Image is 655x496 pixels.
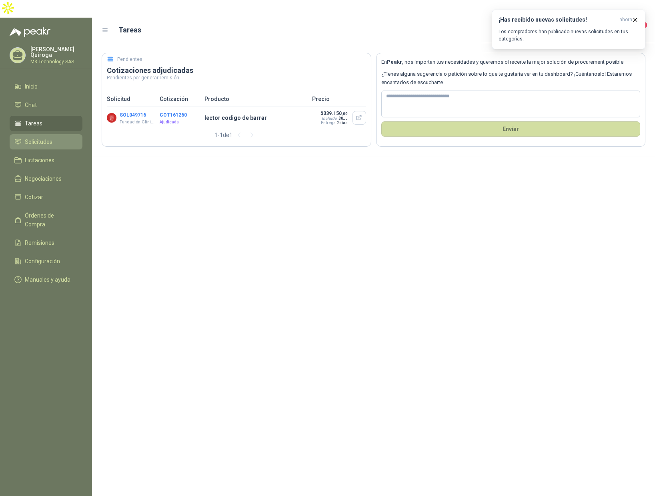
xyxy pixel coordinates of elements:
button: SOL049716 [120,112,146,118]
p: Ajudicada [160,119,200,125]
span: ahora [619,16,632,23]
a: Órdenes de Compra [10,208,82,232]
p: M3 Technology SAS [30,59,82,64]
a: Licitaciones [10,153,82,168]
p: Pendientes por generar remisión [107,75,366,80]
b: Peakr [387,59,402,65]
a: Tareas [10,116,82,131]
div: 1 - 1 de 1 [214,129,258,141]
p: Precio [312,95,366,103]
p: En , nos importan tus necesidades y queremos ofrecerte la mejor solución de procurement posible. [381,58,641,66]
span: Solicitudes [25,137,52,146]
p: Cotización [160,95,200,103]
span: Órdenes de Compra [25,211,75,229]
span: Inicio [25,82,38,91]
span: Negociaciones [25,174,62,183]
a: Negociaciones [10,171,82,186]
span: Configuración [25,257,60,266]
button: ¡Has recibido nuevas solicitudes!ahora Los compradores han publicado nuevas solicitudes en tus ca... [492,10,645,49]
p: Los compradores han publicado nuevas solicitudes en tus categorías. [499,28,639,42]
p: Producto [204,95,307,103]
p: lector codigo de barrar [204,113,307,122]
img: Logo peakr [10,27,50,37]
a: Manuales y ayuda [10,272,82,287]
p: $ [320,111,348,116]
span: 2 días [337,121,348,125]
a: Configuración [10,254,82,269]
button: Envíar [381,121,641,137]
h3: Cotizaciones adjudicadas [107,66,366,75]
button: COT161260 [160,112,187,118]
h5: Pendientes [117,56,142,63]
a: Remisiones [10,235,82,250]
span: $ [339,116,348,121]
img: Company Logo [107,113,116,123]
span: Licitaciones [25,156,54,165]
span: Cotizar [25,193,43,202]
p: ¿Tienes alguna sugerencia o petición sobre lo que te gustaría ver en tu dashboard? ¡Cuéntanoslo! ... [381,70,641,87]
span: 339.150 [323,111,348,116]
span: ,00 [342,111,348,116]
span: Chat [25,101,37,109]
h3: ¡Has recibido nuevas solicitudes! [499,16,616,23]
div: Incluido [322,116,337,121]
a: Solicitudes [10,134,82,149]
span: 0 [341,116,348,121]
span: Remisiones [25,238,54,247]
p: Fundación Clínica Shaio [120,119,156,125]
button: 4 [631,23,645,38]
span: Manuales y ayuda [25,275,70,284]
p: [PERSON_NAME] Quiroga [30,46,82,58]
h1: Tareas [118,24,141,36]
p: Solicitud [107,95,155,103]
a: Chat [10,97,82,113]
span: Tareas [25,119,42,128]
p: Entrega: [320,121,348,125]
span: ,00 [343,117,348,121]
a: Inicio [10,79,82,94]
a: Cotizar [10,190,82,205]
